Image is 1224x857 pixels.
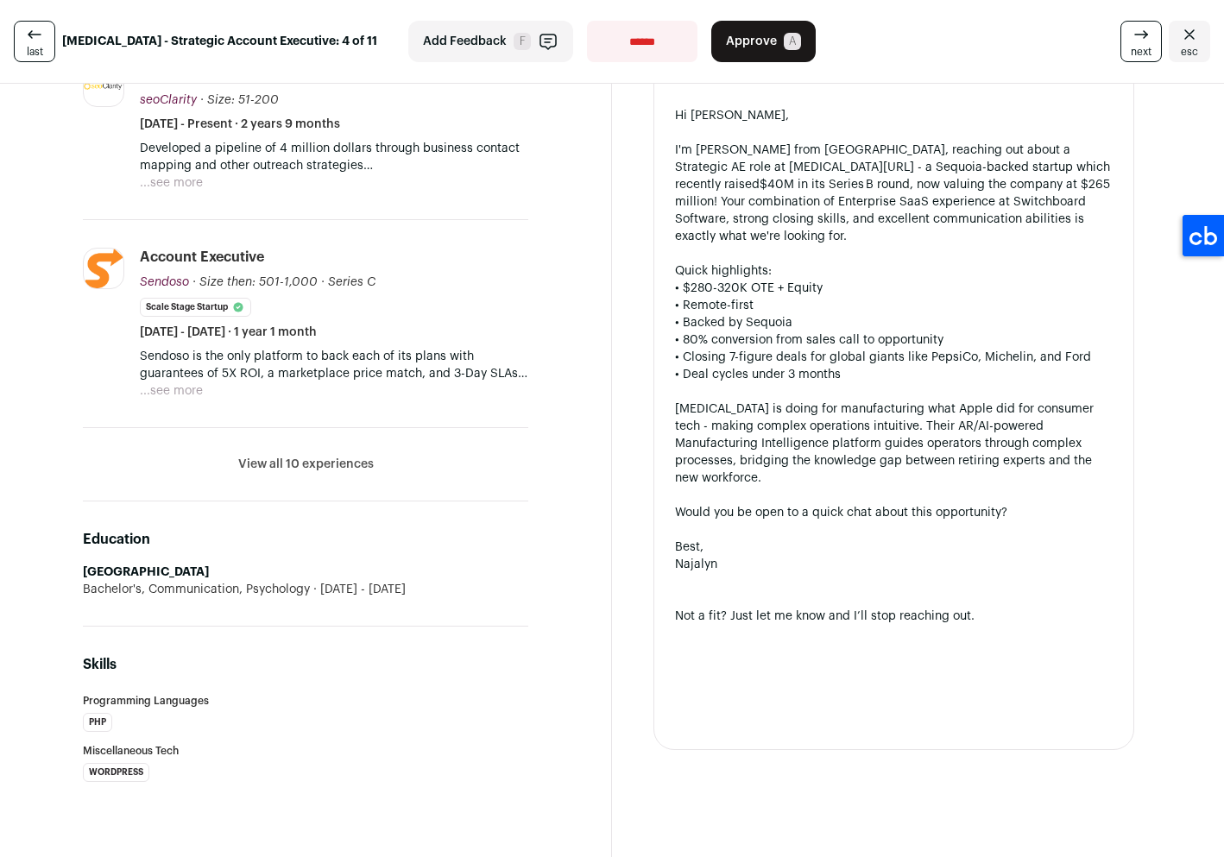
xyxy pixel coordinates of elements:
span: A [784,33,801,50]
span: · Size: 51-200 [200,94,279,106]
li: PHP [83,713,112,732]
h3: Programming Languages [83,696,528,706]
div: Hi [PERSON_NAME], [675,107,1113,124]
div: Would you be open to a quick chat about this opportunity? [675,504,1113,521]
span: · [321,274,325,291]
div: • Deal cycles under 3 months [675,366,1113,383]
span: last [27,45,43,59]
strong: [GEOGRAPHIC_DATA] [83,566,209,578]
div: Best, [675,539,1113,556]
div: • $280-320K OTE + Equity [675,280,1113,297]
div: Not a fit? Just let me know and I’ll stop reaching out. [675,608,1113,625]
span: · Size then: 501-1,000 [192,276,318,288]
button: ...see more [140,382,203,400]
div: [MEDICAL_DATA] is doing for manufacturing what Apple did for consumer tech - making complex opera... [675,400,1113,487]
li: Scale Stage Startup [140,298,251,317]
span: [DATE] - [DATE] · 1 year 1 month [140,324,317,341]
span: Sendoso [140,276,189,288]
img: d2cf0bdb5e85d6941256d2bb86f0ee0a07312faca958aff6f92e72a080e7747a.png [84,83,123,90]
button: View all 10 experiences [238,456,374,473]
a: $40M in its Series B round [760,179,910,191]
a: Close [1169,21,1210,62]
span: esc [1181,45,1198,59]
button: Add Feedback F [408,21,573,62]
span: seoClarity [140,94,197,106]
div: • 80% conversion from sales call to opportunity [675,331,1113,349]
span: Series C [328,276,375,288]
img: 8bfcef041bfdcebba7bb6f093c080a2c7f054616db730a6f22512b39e06ea227.png [84,249,123,288]
h2: Education [83,529,528,550]
strong: [MEDICAL_DATA] - Strategic Account Executive: 4 of 11 [62,33,377,50]
a: last [14,21,55,62]
div: Bachelor's, Communication, Psychology [83,581,528,598]
span: Add Feedback [423,33,507,50]
span: [DATE] - [DATE] [310,581,406,598]
span: next [1131,45,1151,59]
li: WordPress [83,763,149,782]
button: Approve A [711,21,816,62]
div: Account Executive [140,248,264,267]
div: Quick highlights: [675,262,1113,280]
p: Sendoso is the only platform to back each of its plans with guarantees of 5X ROI, a marketplace p... [140,348,528,382]
div: I'm [PERSON_NAME] from [GEOGRAPHIC_DATA], reaching out about a Strategic AE role at [MEDICAL_DATA... [675,142,1113,245]
div: Najalyn [675,556,1113,573]
h3: Miscellaneous Tech [83,746,528,756]
span: Approve [726,33,777,50]
h2: Skills [83,654,528,675]
span: F [514,33,531,50]
button: ...see more [140,174,203,192]
div: • Backed by Sequoia [675,314,1113,331]
a: next [1120,21,1162,62]
div: • Remote-first [675,297,1113,314]
div: • Closing 7-figure deals for global giants like PepsiCo, Michelin, and Ford [675,349,1113,366]
span: [DATE] - Present · 2 years 9 months [140,116,340,133]
p: Developed a pipeline of 4 million dollars through business contact mapping and other outreach str... [140,140,528,174]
